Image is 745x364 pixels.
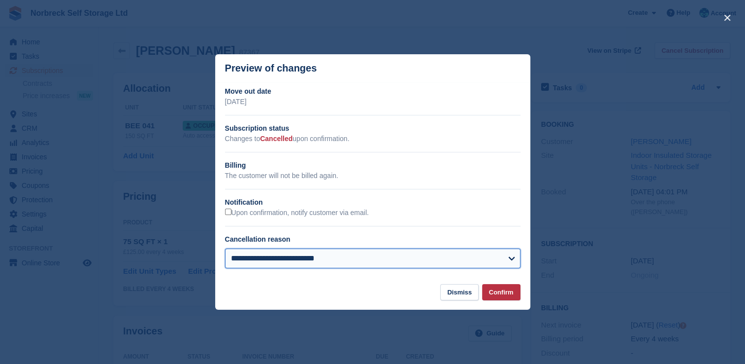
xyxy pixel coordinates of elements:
[225,123,520,134] h2: Subscription status
[225,209,231,215] input: Upon confirmation, notify customer via email.
[225,63,317,74] p: Preview of changes
[225,209,369,218] label: Upon confirmation, notify customer via email.
[225,134,520,144] p: Changes to upon confirmation.
[225,235,291,243] label: Cancellation reason
[225,97,520,107] p: [DATE]
[225,160,520,171] h2: Billing
[719,10,735,26] button: close
[225,171,520,181] p: The customer will not be billed again.
[482,284,520,300] button: Confirm
[225,86,520,97] h2: Move out date
[225,197,520,208] h2: Notification
[260,135,292,143] span: Cancelled
[440,284,479,300] button: Dismiss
